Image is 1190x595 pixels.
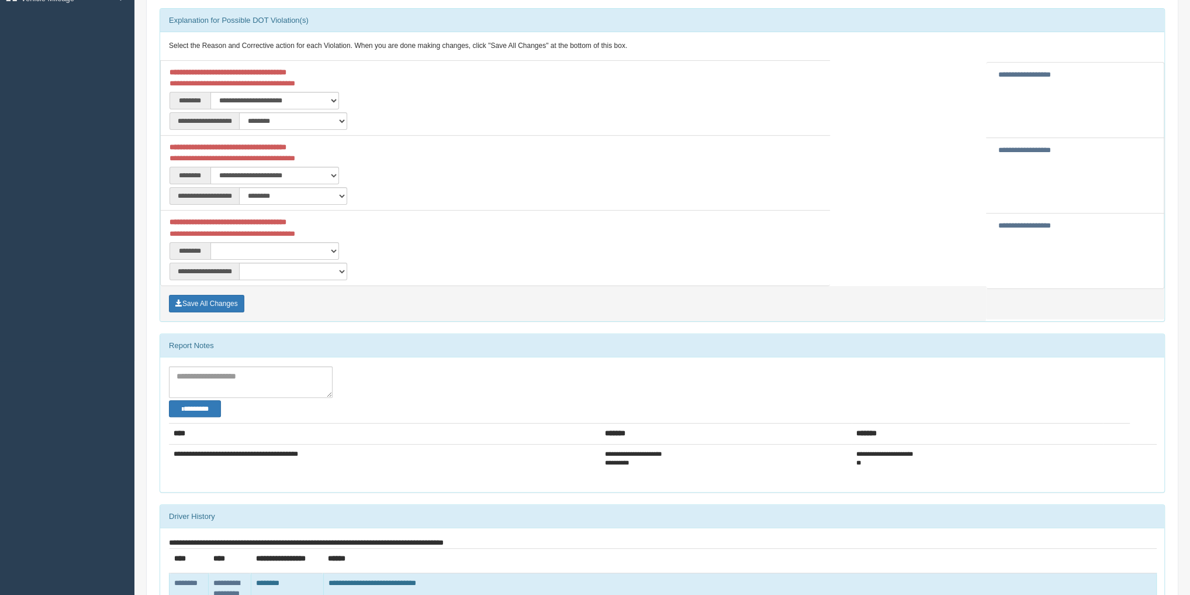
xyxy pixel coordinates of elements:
[160,32,1164,60] div: Select the Reason and Corrective action for each Violation. When you are done making changes, cli...
[160,334,1164,357] div: Report Notes
[169,400,221,417] button: Change Filter Options
[160,9,1164,32] div: Explanation for Possible DOT Violation(s)
[160,505,1164,528] div: Driver History
[169,295,244,312] button: Save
